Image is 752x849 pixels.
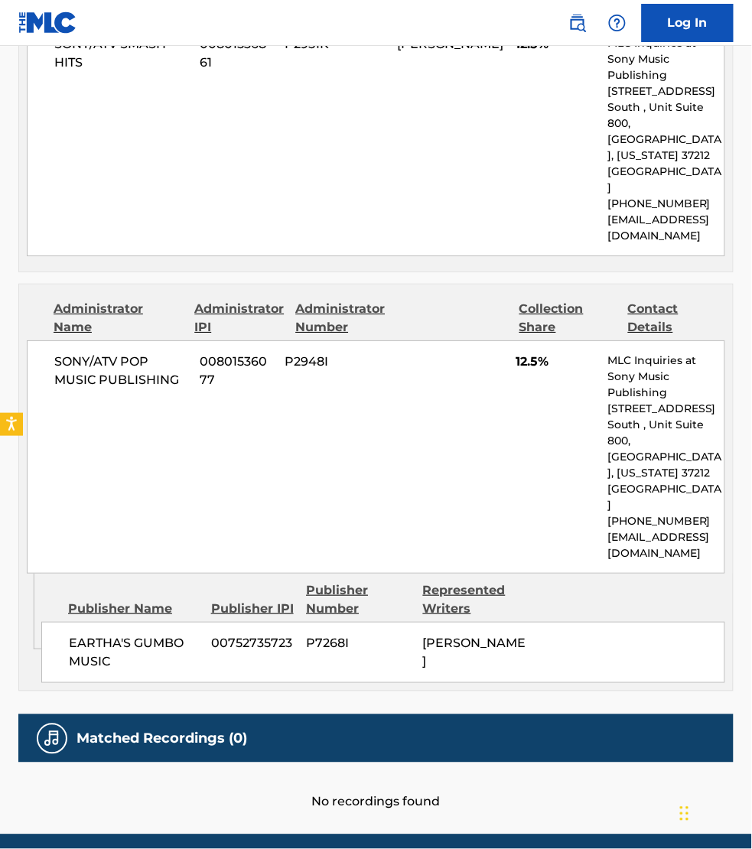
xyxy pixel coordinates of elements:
[69,634,200,671] span: EARTHA'S GUMBO MUSIC
[68,600,200,618] div: Publisher Name
[423,636,526,668] span: [PERSON_NAME]
[675,776,752,849] iframe: Chat Widget
[194,300,284,337] div: Administrator IPI
[607,353,724,401] p: MLC Inquiries at Sony Music Publishing
[607,196,724,212] p: [PHONE_NUMBER]
[285,353,386,371] span: P2948I
[200,353,273,389] span: 00801536077
[295,300,392,337] div: Administrator Number
[519,300,617,337] div: Collection Share
[43,730,61,748] img: Matched Recordings
[680,791,689,837] div: Drag
[642,4,734,42] a: Log In
[54,300,183,337] div: Administrator Name
[607,513,724,529] p: [PHONE_NUMBER]
[211,600,295,618] div: Publisher IPI
[628,300,725,337] div: Contact Details
[607,481,724,513] p: [GEOGRAPHIC_DATA]
[607,529,724,561] p: [EMAIL_ADDRESS][DOMAIN_NAME]
[607,164,724,196] p: [GEOGRAPHIC_DATA]
[306,581,411,618] div: Publisher Number
[568,14,587,32] img: search
[607,83,724,132] p: [STREET_ADDRESS] South , Unit Suite 800,
[516,353,596,371] span: 12.5%
[607,401,724,449] p: [STREET_ADDRESS] South , Unit Suite 800,
[54,35,188,72] span: SONY/ATV SMASH HITS
[607,212,724,244] p: [EMAIL_ADDRESS][DOMAIN_NAME]
[54,353,188,389] span: SONY/ATV POP MUSIC PUBLISHING
[562,8,593,38] a: Public Search
[18,11,77,34] img: MLC Logo
[423,581,528,618] div: Represented Writers
[607,132,724,164] p: [GEOGRAPHIC_DATA], [US_STATE] 37212
[602,8,633,38] div: Help
[77,730,247,747] h5: Matched Recordings (0)
[307,634,412,652] span: P7268I
[18,763,734,812] div: No recordings found
[211,634,295,652] span: 00752735723
[607,449,724,481] p: [GEOGRAPHIC_DATA], [US_STATE] 37212
[200,35,273,72] span: 00801536861
[607,35,724,83] p: MLC Inquiries at Sony Music Publishing
[608,14,627,32] img: help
